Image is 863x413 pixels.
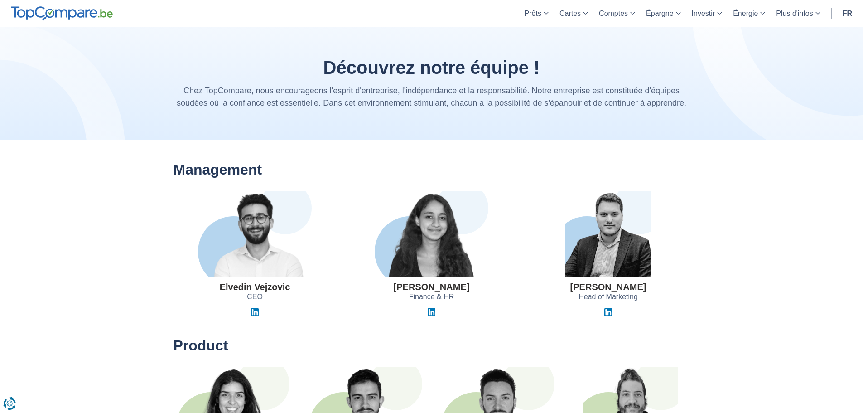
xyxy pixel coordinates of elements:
[174,162,690,178] h2: Management
[428,308,435,316] img: Linkedin Jihane El Khyari
[570,282,646,292] h3: [PERSON_NAME]
[374,191,489,277] img: Jihane El Khyari
[579,292,638,302] span: Head of Marketing
[11,6,113,21] img: TopCompare
[174,338,690,354] h2: Product
[251,308,259,316] img: Linkedin Elvedin Vejzovic
[565,191,651,277] img: Guillaume Georges
[247,292,263,302] span: CEO
[394,282,470,292] h3: [PERSON_NAME]
[409,292,454,302] span: Finance & HR
[197,191,313,277] img: Elvedin Vejzovic
[604,308,612,316] img: Linkedin Guillaume Georges
[220,282,290,292] h3: Elvedin Vejzovic
[174,58,690,78] h1: Découvrez notre équipe !
[174,85,690,109] p: Chez TopCompare, nous encourageons l'esprit d'entreprise, l'indépendance et la responsabilité. No...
